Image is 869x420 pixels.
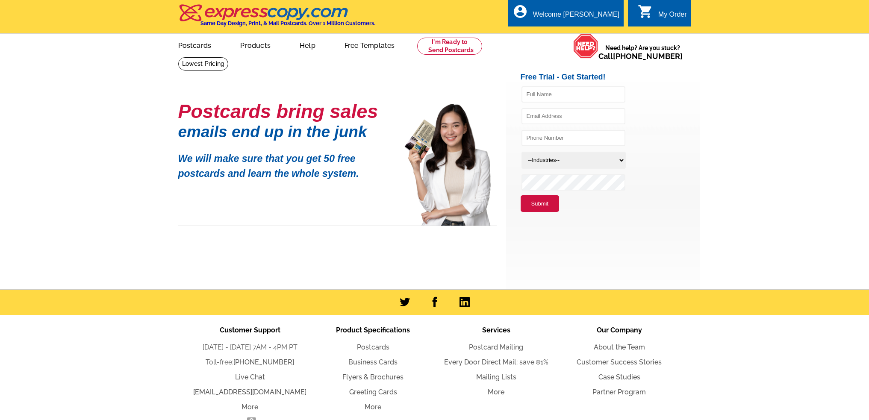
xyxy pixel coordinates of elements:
[286,35,329,55] a: Help
[189,357,312,367] li: Toll-free:
[178,145,392,181] p: We will make sure that you get 50 free postcards and learn the whole system.
[521,130,625,146] input: Phone Number
[521,73,700,82] h2: Free Trial - Get Started!
[336,326,410,334] span: Product Specifications
[598,44,687,61] span: Need help? Are you stuck?
[342,373,404,381] a: Flyers & Brochures
[533,11,619,23] div: Welcome [PERSON_NAME]
[189,342,312,352] li: [DATE] - [DATE] 7AM - 4PM PT
[598,373,640,381] a: Case Studies
[592,388,646,396] a: Partner Program
[476,373,516,381] a: Mailing Lists
[200,20,375,26] h4: Same Day Design, Print, & Mail Postcards. Over 1 Million Customers.
[227,35,284,55] a: Products
[235,373,265,381] a: Live Chat
[613,52,683,61] a: [PHONE_NUMBER]
[521,195,559,212] button: Submit
[598,52,683,61] span: Call
[469,343,523,351] a: Postcard Mailing
[594,343,645,351] a: About the Team
[178,104,392,119] h1: Postcards bring sales
[577,358,662,366] a: Customer Success Stories
[178,10,375,26] a: Same Day Design, Print, & Mail Postcards. Over 1 Million Customers.
[658,11,687,23] div: My Order
[220,326,280,334] span: Customer Support
[521,86,625,103] input: Full Name
[178,127,392,136] h1: emails end up in the junk
[482,326,510,334] span: Services
[193,388,306,396] a: [EMAIL_ADDRESS][DOMAIN_NAME]
[331,35,409,55] a: Free Templates
[233,358,294,366] a: [PHONE_NUMBER]
[573,34,598,59] img: help
[638,4,653,19] i: shopping_cart
[349,388,397,396] a: Greeting Cards
[597,326,642,334] span: Our Company
[242,403,258,411] a: More
[165,35,225,55] a: Postcards
[513,4,528,19] i: account_circle
[444,358,548,366] a: Every Door Direct Mail: save 81%
[521,108,625,124] input: Email Address
[348,358,398,366] a: Business Cards
[488,388,504,396] a: More
[365,403,381,411] a: More
[357,343,389,351] a: Postcards
[638,9,687,20] a: shopping_cart My Order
